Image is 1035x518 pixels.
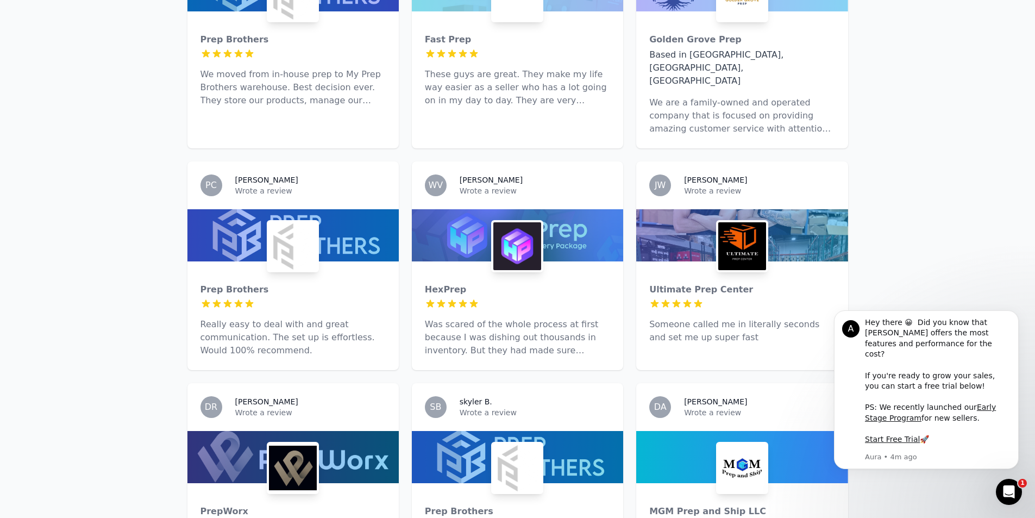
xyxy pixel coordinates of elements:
[412,161,623,370] a: WV[PERSON_NAME]Wrote a reviewHexPrepHexPrepWas scared of the whole process at first because I was...
[235,185,386,196] p: Wrote a review
[235,396,298,407] h3: [PERSON_NAME]
[269,222,317,270] img: Prep Brothers
[425,283,610,296] div: HexPrep
[649,33,835,46] div: Golden Grove Prep
[235,174,298,185] h3: [PERSON_NAME]
[460,174,523,185] h3: [PERSON_NAME]
[187,161,399,370] a: PC[PERSON_NAME]Wrote a reviewPrep BrothersPrep BrothersReally easy to deal with and great communi...
[818,304,1035,489] iframe: Intercom notifications message
[649,96,835,135] p: We are a family-owned and operated company that is focused on providing amazing customer service ...
[205,181,217,190] span: PC
[425,318,610,357] p: Was scared of the whole process at first because I was dishing out thousands in inventory. But th...
[205,403,217,411] span: DR
[649,283,835,296] div: Ultimate Prep Center
[655,181,666,190] span: JW
[1018,479,1027,488] span: 1
[200,68,386,107] p: We moved from in-house prep to My Prep Brothers warehouse. Best decision ever. They store our pro...
[649,48,835,88] div: Based in [GEOGRAPHIC_DATA], [GEOGRAPHIC_DATA], [GEOGRAPHIC_DATA]
[460,396,492,407] h3: skyler B.
[200,283,386,296] div: Prep Brothers
[200,318,386,357] p: Really easy to deal with and great communication. The set up is effortless. Would 100% recommend.
[684,396,747,407] h3: [PERSON_NAME]
[235,407,386,418] p: Wrote a review
[684,174,747,185] h3: [PERSON_NAME]
[430,403,441,411] span: SB
[684,407,835,418] p: Wrote a review
[428,181,443,190] span: WV
[200,505,386,518] div: PrepWorx
[684,185,835,196] p: Wrote a review
[460,407,610,418] p: Wrote a review
[996,479,1022,505] iframe: Intercom live chat
[654,403,667,411] span: DA
[425,505,610,518] div: Prep Brothers
[425,33,610,46] div: Fast Prep
[636,161,848,370] a: JW[PERSON_NAME]Wrote a reviewUltimate Prep CenterUltimate Prep CenterSomeone called me in literal...
[649,318,835,344] p: Someone called me in literally seconds and set me up super fast
[425,68,610,107] p: These guys are great. They make my life way easier as a seller who has a lot going on in my day t...
[460,185,610,196] p: Wrote a review
[269,444,317,492] img: PrepWorx
[493,222,541,270] img: HexPrep
[649,505,835,518] div: MGM Prep and Ship LLC
[493,444,541,492] img: Prep Brothers
[200,33,386,46] div: Prep Brothers
[718,222,766,270] img: Ultimate Prep Center
[718,444,766,492] img: MGM Prep and Ship LLC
